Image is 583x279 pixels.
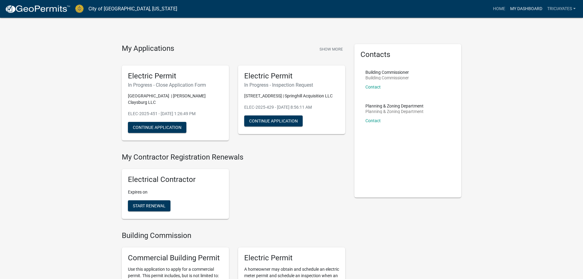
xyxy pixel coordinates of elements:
a: City of [GEOGRAPHIC_DATA], [US_STATE] [88,4,177,14]
button: Continue Application [244,115,303,126]
h4: My Contractor Registration Renewals [122,153,345,162]
h5: Electric Permit [244,72,339,81]
a: My Dashboard [508,3,545,15]
h5: Electric Permit [128,72,223,81]
h5: Contacts [361,50,455,59]
h5: Commercial Building Permit [128,254,223,262]
p: [STREET_ADDRESS] | Springhill Acquisition LLC [244,93,339,99]
p: ELEC-2025-429 - [DATE] 8:56:11 AM [244,104,339,111]
p: Planning & Zoning Department [365,104,424,108]
wm-registration-list-section: My Contractor Registration Renewals [122,153,345,224]
a: triciayates [545,3,578,15]
p: Building Commissioner [365,70,409,74]
h4: My Applications [122,44,174,53]
h4: Building Commission [122,231,345,240]
img: City of Jeffersonville, Indiana [75,5,84,13]
button: Continue Application [128,122,186,133]
a: Contact [365,118,381,123]
p: Expires on [128,189,223,195]
p: Planning & Zoning Department [365,109,424,114]
h6: In Progress - Inspection Request [244,82,339,88]
span: Start Renewal [133,203,166,208]
button: Show More [317,44,345,54]
h5: Electrical Contractor [128,175,223,184]
a: Contact [365,85,381,89]
p: [GEOGRAPHIC_DATA] | [PERSON_NAME] Claysburg LLC [128,93,223,106]
p: ELEC-2025-451 - [DATE] 1:26:49 PM [128,111,223,117]
h6: In Progress - Close Application Form [128,82,223,88]
p: Building Commissioner [365,76,409,80]
a: Home [491,3,508,15]
button: Start Renewal [128,200,170,211]
h5: Electric Permit [244,254,339,262]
